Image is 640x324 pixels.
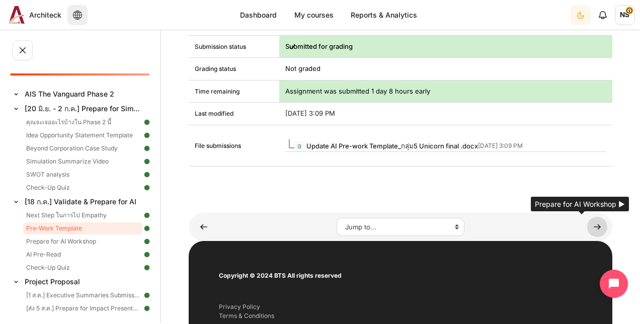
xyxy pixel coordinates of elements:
[142,304,151,313] img: Done
[23,142,142,154] a: Beyond Corporation Case Study
[142,170,151,179] img: Done
[23,102,142,115] a: [20 มิ.ย. - 2 ก.ค.] Prepare for Simulation
[142,211,151,220] img: Done
[189,35,279,58] th: Submission status
[189,58,279,80] th: Grading status
[5,6,61,24] a: Architeck Architeck
[23,302,142,314] a: [ส่ง 5 ส.ค.] Prepare for Impact Presentation Day
[142,144,151,153] img: Done
[11,104,21,114] span: Collapse
[23,289,142,301] a: [1 ส.ค.] Executive Summaries Submission
[189,103,279,125] th: Last modified
[23,182,142,194] a: Check-Up Quiz
[23,262,142,274] a: Check-Up Quiz
[615,5,635,25] a: User menu
[11,89,21,99] span: Collapse
[10,73,149,75] div: 100%
[189,125,279,166] th: File submissions
[615,5,635,25] span: NS
[11,197,21,207] span: Collapse
[572,5,590,25] div: Dark Mode
[142,131,151,140] img: Done
[11,277,21,287] span: Collapse
[29,10,61,20] span: Architeck
[9,6,25,24] img: Architeck
[219,303,260,310] a: Privacy Policy
[23,169,142,181] a: SWOT analysis
[279,58,612,80] td: Not graded
[142,157,151,166] img: Done
[142,224,151,233] img: Done
[279,35,612,58] td: Submitted for grading
[279,103,612,125] td: [DATE] 3:09 PM
[531,197,629,211] div: Prepare for AI Workshop ►
[142,237,151,246] img: Done
[23,87,142,101] a: AIS The Vanguard Phase 2
[142,291,151,300] img: Done
[142,118,151,127] img: Done
[23,116,142,128] a: คุณจะเจออะไรบ้างใน Phase 2 นี้
[23,235,142,248] a: Prepare for AI Workshop
[593,5,613,25] div: Show notification window with no new notifications
[194,217,214,237] a: ◄ Next Step ในการไป Empathy
[219,312,274,319] a: Terms & Conditions
[23,195,142,208] a: [18 ก.ค.] Validate & Prepare for AI
[142,250,151,259] img: Done
[343,5,425,25] a: Reports & Analytics
[306,142,478,150] a: Update AI Pre-work Template_กลุ่ม5 Unicorn final .docx
[142,183,151,192] img: Done
[23,275,142,288] a: Project Proposal
[287,5,341,25] a: My courses
[571,5,591,25] button: Light Mode Dark Mode
[294,141,304,151] img: Update AI Pre-work Template_กลุ่ม5 Unicorn final .docx
[23,155,142,168] a: Simulation Summarize Video
[67,5,88,25] button: Languages
[23,129,142,141] a: Idea Opportunity Statement Template
[23,249,142,261] a: AI Pre-Read
[189,80,279,103] th: Time remaining
[23,209,142,221] a: Next Step ในการไป Empathy
[23,222,142,234] a: Pre-Work Template
[219,272,342,279] strong: Copyright © 2024 BTS All rights reserved
[279,80,612,103] td: Assignment was submitted 1 day 8 hours early
[232,5,284,25] a: Dashboard
[142,263,151,272] img: Done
